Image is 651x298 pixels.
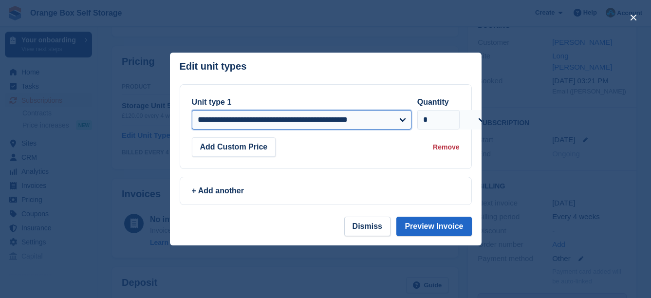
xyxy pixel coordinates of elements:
[192,137,276,157] button: Add Custom Price
[344,217,391,236] button: Dismiss
[180,177,472,205] a: + Add another
[433,142,459,152] div: Remove
[192,185,460,197] div: + Add another
[626,10,641,25] button: close
[180,61,247,72] p: Edit unit types
[192,98,232,106] label: Unit type 1
[396,217,471,236] button: Preview Invoice
[417,98,449,106] label: Quantity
